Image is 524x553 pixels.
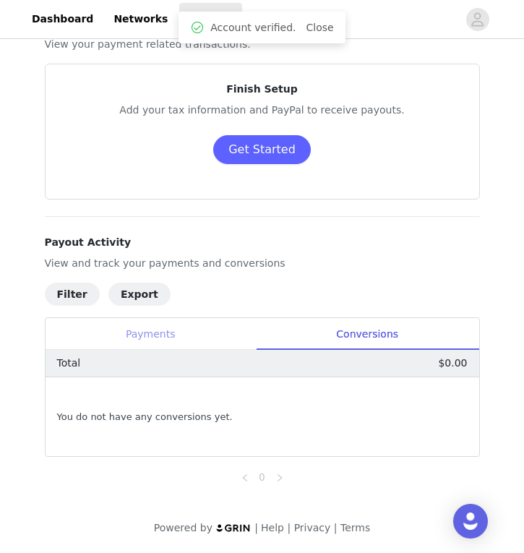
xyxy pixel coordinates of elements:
a: Networks [105,3,176,35]
span: You do not have any conversions yet. [57,410,233,424]
div: Conversions [256,318,479,351]
p: View your payment related transactions. [45,37,480,52]
i: icon: left [241,473,249,482]
p: $0.00 [438,356,467,371]
li: Previous Page [236,468,254,486]
li: 0 [254,468,271,486]
div: Open Intercom Messenger [453,504,488,539]
span: | [254,522,258,533]
p: Total [57,356,81,371]
button: Export [108,283,171,306]
a: 0 [254,469,270,485]
span: Powered by [154,522,212,533]
img: logo [215,523,252,533]
a: Close [306,22,334,33]
li: Next Page [271,468,288,486]
div: Payments [46,318,256,351]
a: Privacy [294,522,331,533]
button: Filter [45,283,100,306]
span: | [334,522,338,533]
i: icon: right [275,473,284,482]
a: Dashboard [23,3,102,35]
span: | [287,522,291,533]
p: View and track your payments and conversions [45,256,480,271]
button: Get Started [213,135,311,164]
span: Account verified. [210,20,296,35]
a: Payouts [179,3,242,35]
h4: Payout Activity [45,235,480,250]
p: Finish Setup [63,82,462,97]
div: avatar [471,8,484,31]
p: Add your tax information and PayPal to receive payouts. [63,103,462,118]
a: Help [261,522,284,533]
a: Terms [340,522,370,533]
